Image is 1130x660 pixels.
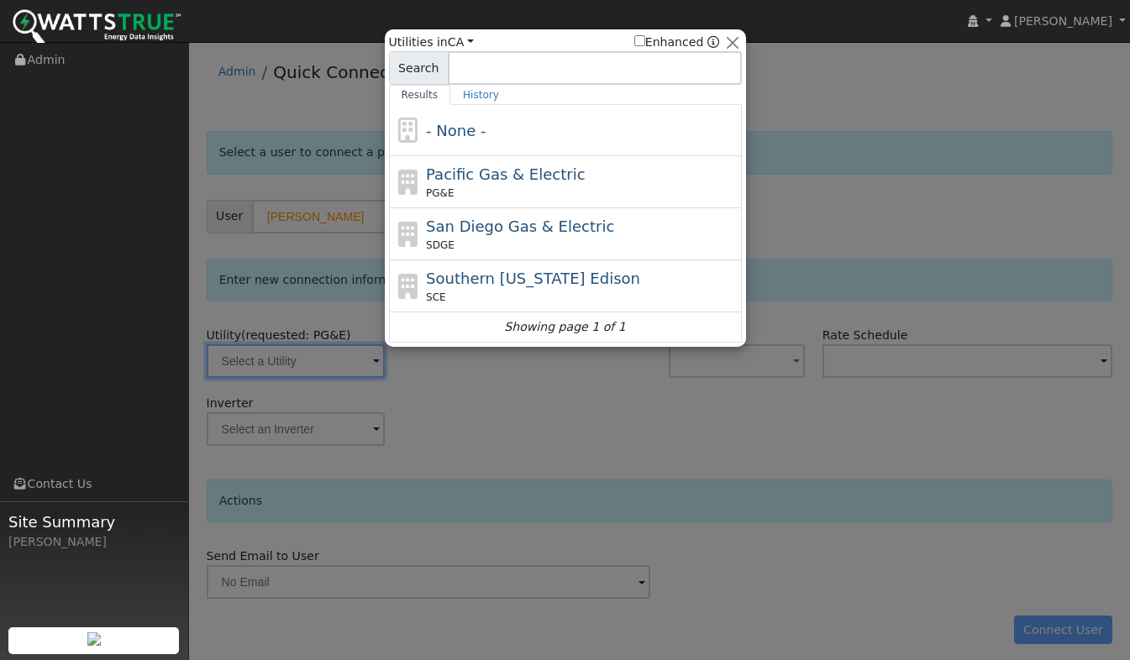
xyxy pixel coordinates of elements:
a: CA [448,35,474,49]
span: Southern [US_STATE] Edison [426,270,640,287]
a: Enhanced Providers [707,35,719,49]
span: SDGE [426,238,455,253]
a: History [450,85,512,105]
span: Utilities in [389,34,474,51]
span: Site Summary [8,511,180,533]
span: San Diego Gas & Electric [426,217,614,235]
label: Enhanced [634,34,704,51]
span: - None - [426,122,486,139]
img: retrieve [87,632,101,646]
a: Results [389,85,451,105]
input: Enhanced [634,35,645,46]
span: Search [389,51,449,85]
span: Pacific Gas & Electric [426,165,585,183]
span: [PERSON_NAME] [1014,14,1112,28]
span: SCE [426,290,446,305]
img: WattsTrue [13,9,181,47]
div: [PERSON_NAME] [8,533,180,551]
i: Showing page 1 of 1 [504,318,625,336]
span: PG&E [426,186,454,201]
span: Show enhanced providers [634,34,720,51]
